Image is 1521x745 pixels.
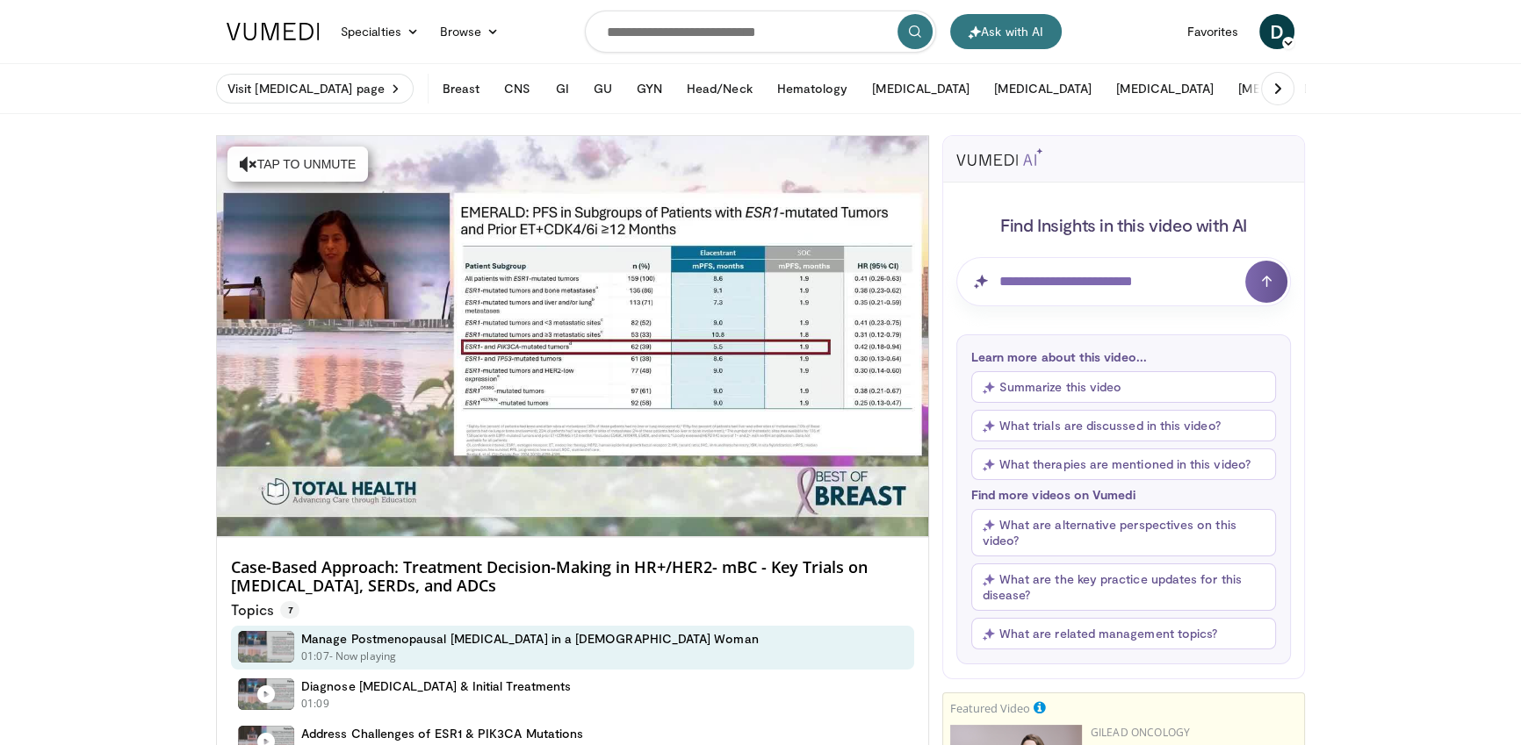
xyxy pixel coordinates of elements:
a: Visit [MEDICAL_DATA] page [216,74,414,104]
button: Hematology [767,71,859,106]
img: VuMedi Logo [227,23,320,40]
p: Topics [231,601,299,619]
button: [MEDICAL_DATA] [984,71,1102,106]
button: What are related management topics? [971,618,1276,649]
h4: Diagnose [MEDICAL_DATA] & Initial Treatments [301,678,571,694]
button: Tap to unmute [227,147,368,182]
button: [MEDICAL_DATA] [1106,71,1224,106]
button: CNS [494,71,541,106]
a: Browse [429,14,510,49]
button: Summarize this video [971,371,1276,403]
span: 7 [280,601,299,619]
p: 01:07 [301,648,329,664]
button: What therapies are mentioned in this video? [971,448,1276,480]
h4: Case-Based Approach: Treatment Decision-Making in HR+/HER2- mBC - Key Trials on [MEDICAL_DATA], S... [231,558,914,596]
button: Ask with AI [950,14,1062,49]
button: [MEDICAL_DATA] [1228,71,1346,106]
p: Learn more about this video... [971,349,1276,364]
button: What are the key practice updates for this disease? [971,563,1276,611]
p: - Now playing [329,648,397,664]
img: vumedi-ai-logo.svg [956,148,1042,166]
button: GU [583,71,623,106]
button: What trials are discussed in this video? [971,410,1276,441]
button: [MEDICAL_DATA] [861,71,980,106]
small: Featured Video [950,700,1030,716]
button: GYN [626,71,673,106]
a: D [1259,14,1294,49]
h4: Manage Postmenopausal [MEDICAL_DATA] in a [DEMOGRAPHIC_DATA] Woman [301,631,759,647]
p: Find more videos on Vumedi [971,487,1276,502]
input: Question for AI [956,257,1291,306]
h4: Find Insights in this video with AI [956,213,1291,236]
a: Specialties [330,14,429,49]
a: Gilead Oncology [1091,725,1191,740]
input: Search topics, interventions [585,11,936,53]
button: What are alternative perspectives on this video? [971,509,1276,556]
h4: Address Challenges of ESR1 & PIK3CA Mutations [301,726,583,741]
a: Favorites [1176,14,1249,49]
button: Head/Neck [676,71,763,106]
video-js: Video Player [217,136,928,537]
button: Breast [432,71,490,106]
button: GI [544,71,579,106]
p: 01:09 [301,696,329,712]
